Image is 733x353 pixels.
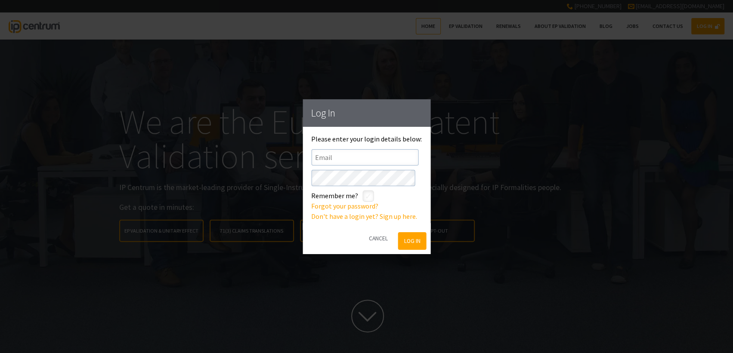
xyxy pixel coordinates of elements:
button: Log In [398,232,426,250]
div: Please enter your login details below: [311,135,422,221]
input: Email [311,149,418,165]
label: styled-checkbox [362,190,374,202]
a: Don't have a login yet? Sign up here. [311,212,417,221]
button: Cancel [363,227,393,249]
a: Forgot your password? [311,202,378,210]
label: Remember me? [311,190,358,201]
h1: Log In [311,107,422,118]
